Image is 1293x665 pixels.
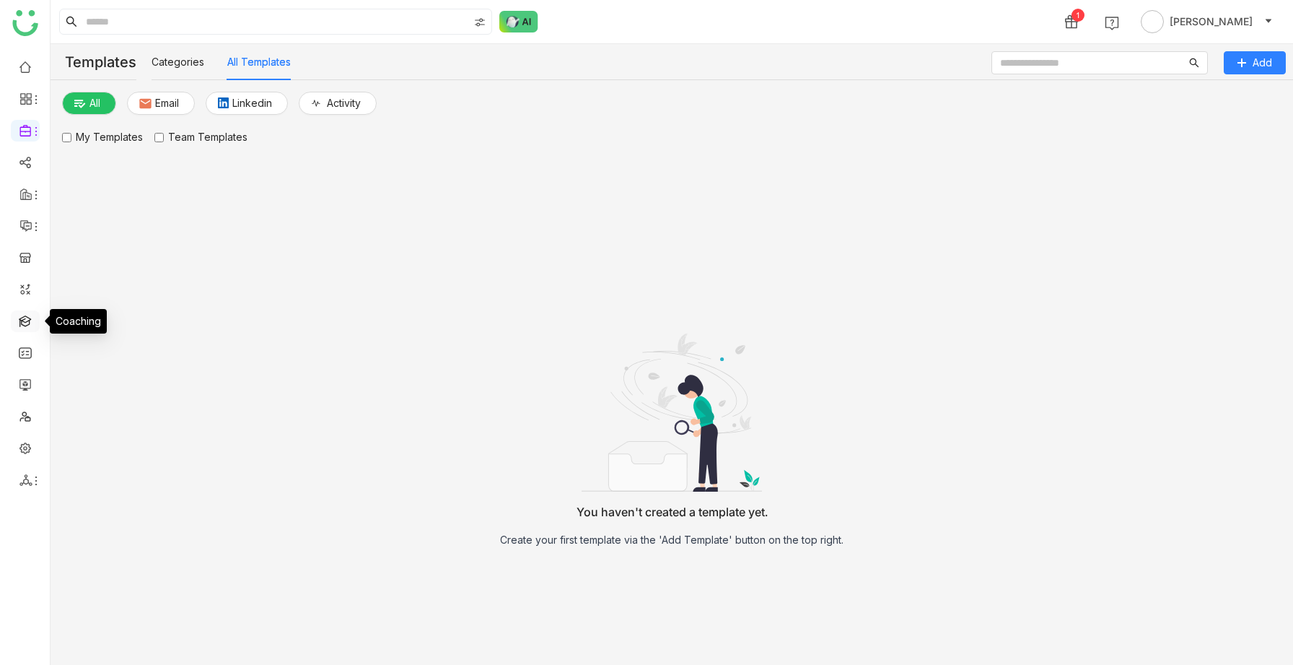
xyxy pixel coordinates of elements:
[12,10,38,36] img: logo
[127,92,195,115] button: Email
[51,44,136,80] div: Templates
[62,92,116,115] button: All
[1141,10,1164,33] img: avatar
[1170,14,1253,30] span: [PERSON_NAME]
[155,95,179,111] span: Email
[1071,9,1084,22] div: 1
[327,95,361,111] span: Activity
[299,92,377,115] button: Activity
[206,92,288,115] button: Linkedin
[1138,10,1276,33] button: [PERSON_NAME]
[62,133,71,142] input: My Templates
[50,309,107,334] div: Coaching
[582,318,762,492] img: nodata.svg
[232,95,272,111] span: Linkedin
[1253,55,1272,71] span: Add
[500,532,843,548] div: Create your first template via the 'Add Template' button on the top right.
[89,95,100,111] span: All
[152,54,204,70] button: Categories
[62,129,143,145] label: My Templates
[1224,51,1286,74] button: Add
[1105,16,1119,30] img: help.svg
[474,17,486,28] img: search-type.svg
[227,54,291,70] button: All Templates
[74,98,86,110] img: plainalloptions.svg
[154,133,164,142] input: Team Templates
[218,97,229,108] img: linkedin.svg
[499,11,538,32] img: ask-buddy-normal.svg
[139,97,152,110] img: email.svg
[565,492,779,532] div: You haven't created a template yet.
[154,129,247,145] label: Team Templates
